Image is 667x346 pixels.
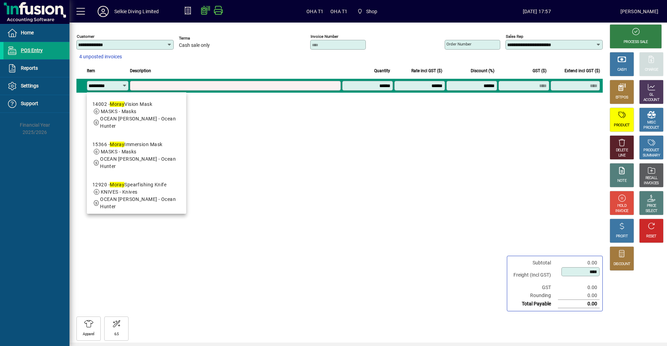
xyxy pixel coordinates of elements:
span: MASKS - Masks [101,109,137,114]
a: Reports [3,60,69,77]
div: NOTE [617,178,626,184]
em: Moray [110,142,124,147]
mat-label: Customer [77,34,94,39]
div: INVOICES [644,181,659,186]
div: Apparel [83,332,94,337]
span: OCEAN [PERSON_NAME] - Ocean Hunter [100,156,176,169]
div: CASH [617,67,626,73]
span: Discount (%) [471,67,494,75]
button: Profile [92,5,114,18]
span: [DATE] 17:57 [453,6,620,17]
em: Moray [110,182,124,187]
span: OCEAN [PERSON_NAME] - Ocean Hunter [100,196,176,209]
span: Cash sale only [179,43,210,48]
span: Settings [21,83,39,88]
span: Reports [21,65,38,71]
span: OCEAN [PERSON_NAME] - Ocean Hunter [100,116,176,129]
span: Shop [366,6,378,17]
span: Home [21,30,34,35]
span: GST ($) [533,67,546,75]
td: 0.00 [558,284,600,292]
span: Shop [354,5,380,18]
div: LINE [618,153,625,158]
mat-option: 12920 - Moray Spearfishing Knife [87,176,186,216]
span: Rate incl GST ($) [411,67,442,75]
button: 4 unposted invoices [76,51,125,63]
div: 12920 - Spearfishing Knife [92,181,181,188]
span: KNIVES - Knives [101,189,138,195]
div: EFTPOS [616,95,628,100]
span: 4 unposted invoices [79,53,122,60]
span: Terms [179,36,221,41]
td: Freight (Incl GST) [510,267,558,284]
div: SUMMARY [643,153,660,158]
mat-option: 15366 - Moray Immersion Mask [87,135,186,176]
a: Home [3,24,69,42]
div: MISC [647,120,656,125]
div: [PERSON_NAME] [620,6,658,17]
span: Description [130,67,151,75]
span: OHA T1 [330,6,347,17]
div: SELECT [645,209,658,214]
span: Quantity [374,67,390,75]
td: Rounding [510,292,558,300]
em: Moray [110,101,124,107]
div: ACCOUNT [643,98,659,103]
span: Support [21,101,38,106]
span: POS Entry [21,48,43,53]
div: INVOICE [615,209,628,214]
a: Settings [3,77,69,95]
div: PRODUCT [643,125,659,130]
mat-label: Invoice number [311,34,338,39]
td: Total Payable [510,300,558,308]
td: 0.00 [558,292,600,300]
div: Selkie Diving Limited [114,6,159,17]
div: 6.5 [114,332,119,337]
div: 14002 - Vision Mask [92,101,181,108]
div: PROCESS SALE [624,40,648,45]
div: HOLD [617,203,626,209]
mat-option: 14002 - Moray Vision Mask [87,95,186,135]
span: Extend incl GST ($) [565,67,600,75]
td: GST [510,284,558,292]
div: PROFIT [616,234,628,239]
mat-label: Sales rep [506,34,523,39]
div: RECALL [645,176,658,181]
div: PRICE [647,203,656,209]
span: OHA T1 [306,6,323,17]
div: 15366 - Immersion Mask [92,141,181,148]
div: GL [649,92,654,98]
td: Subtotal [510,259,558,267]
div: PRODUCT [614,123,629,128]
span: Item [87,67,95,75]
td: 0.00 [558,300,600,308]
div: RESET [646,234,657,239]
div: PRODUCT [643,148,659,153]
mat-label: Order number [446,42,471,47]
td: 0.00 [558,259,600,267]
span: MASKS - Masks [101,149,137,154]
div: DISCOUNT [614,262,630,267]
div: DELETE [616,148,628,153]
a: Support [3,95,69,112]
div: CHARGE [645,67,658,73]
